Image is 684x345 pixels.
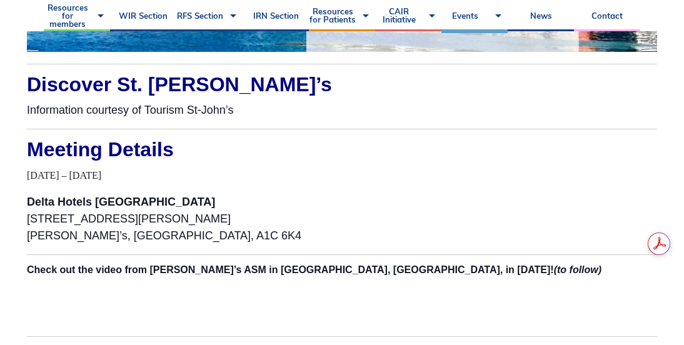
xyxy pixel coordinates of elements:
[27,102,657,119] p: Information courtesy of Tourism St-John’s
[27,196,215,208] strong: Delta Hotels [GEOGRAPHIC_DATA]
[554,264,601,275] span: (to follow)
[27,73,332,96] span: Discover St. [PERSON_NAME]’s
[27,170,101,181] span: [DATE] – [DATE]
[27,138,174,161] span: Meeting Details
[27,196,301,242] span: [STREET_ADDRESS][PERSON_NAME] [PERSON_NAME]’s, [GEOGRAPHIC_DATA], A1C 6K4
[27,265,657,275] h2: Check out the video from [PERSON_NAME]’s ASM in [GEOGRAPHIC_DATA], [GEOGRAPHIC_DATA], in [DATE]!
